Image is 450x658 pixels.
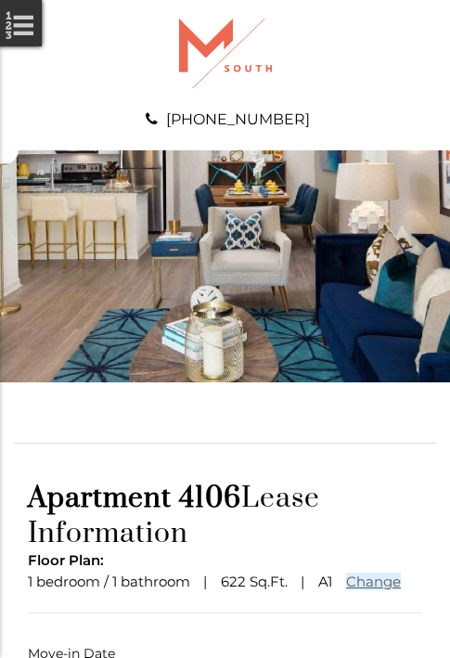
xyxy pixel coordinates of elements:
[179,19,272,88] img: A graphic with a red M and the word SOUTH.
[318,573,332,590] span: A1
[346,573,401,590] a: Change
[28,573,190,590] span: 1 bedroom / 1 bathroom
[28,551,104,569] span: Floor Plan:
[221,573,246,590] span: 622
[28,481,422,551] h1: Lease Information
[166,110,310,128] a: [PHONE_NUMBER]
[28,481,241,516] span: Apartment 4106
[250,573,288,590] span: Sq.Ft.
